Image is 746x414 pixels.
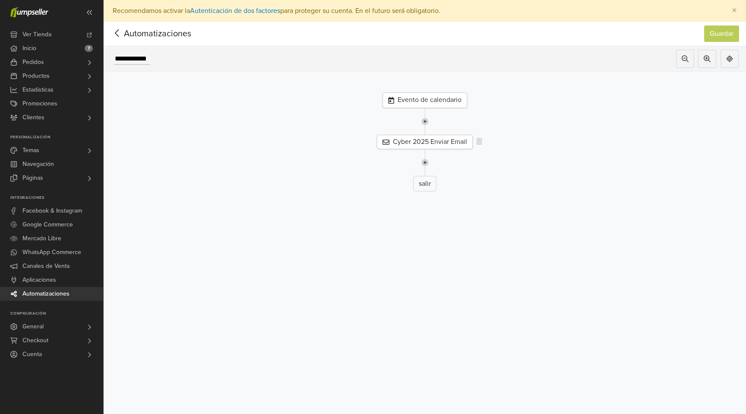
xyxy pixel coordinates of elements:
span: Ver Tienda [22,28,51,41]
span: Checkout [22,334,48,347]
a: Autenticación de dos factores [190,6,280,15]
span: Aplicaciones [22,273,56,287]
span: Mercado Libre [22,232,61,245]
span: Estadísticas [22,83,54,97]
div: salir [413,176,436,191]
span: WhatsApp Commerce [22,245,81,259]
span: Inicio [22,41,36,55]
p: Personalización [10,135,103,140]
div: Evento de calendario [382,92,467,108]
button: Close [723,0,746,21]
span: Páginas [22,171,43,185]
p: Integraciones [10,195,103,201]
span: Cuenta [22,347,42,361]
p: Configuración [10,311,103,316]
span: Temas [22,143,39,157]
span: Canales de Venta [22,259,70,273]
img: line-7960e5f4d2b50ad2986e.svg [421,108,429,135]
button: Guardar [704,25,739,42]
span: Automatizaciones [111,27,178,40]
span: Promociones [22,97,57,111]
span: Navegación [22,157,54,171]
span: Clientes [22,111,44,124]
span: 7 [85,45,93,52]
img: line-7960e5f4d2b50ad2986e.svg [421,149,429,176]
span: Productos [22,69,50,83]
span: Pedidos [22,55,44,69]
span: Facebook & Instagram [22,204,82,218]
span: Automatizaciones [22,287,70,301]
span: × [732,4,737,17]
div: Cyber 2025 Enviar Email [377,135,473,149]
span: Google Commerce [22,218,73,232]
span: General [22,320,44,334]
